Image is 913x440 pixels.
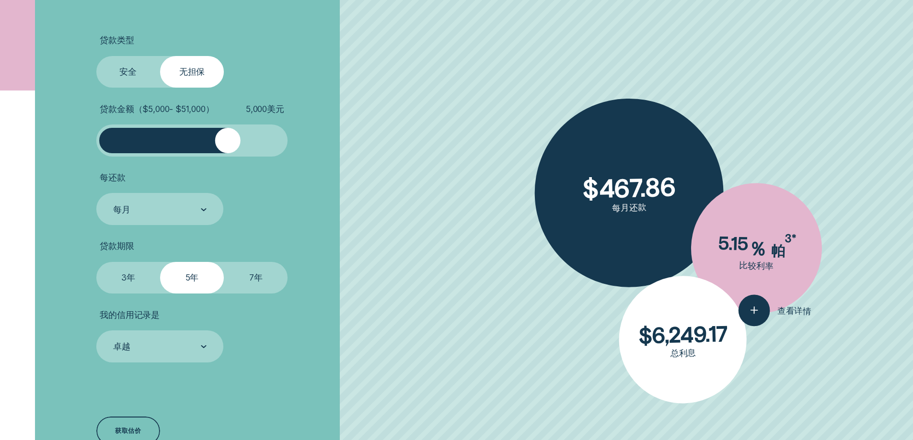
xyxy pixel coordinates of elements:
[777,305,811,316] font: 查看详情
[738,294,811,327] button: 查看详情
[121,272,135,282] font: 3年
[119,67,137,77] font: 安全
[175,104,206,114] font: $51,000
[100,172,125,182] font: 每还款
[113,341,130,351] font: 卓越
[185,272,199,282] font: 5年
[100,241,134,251] font: 贷款期限
[249,272,263,282] font: 7年
[100,310,160,320] font: 我的信用记录是
[100,35,134,45] font: 贷款类型
[113,204,130,214] font: 每月
[142,104,169,114] font: $5,000
[179,67,205,77] font: 无担保
[206,104,214,114] font: ）
[100,104,142,114] font: 贷款金额（
[246,104,267,114] font: 5,000
[267,104,284,114] font: 美元
[169,104,173,114] font: -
